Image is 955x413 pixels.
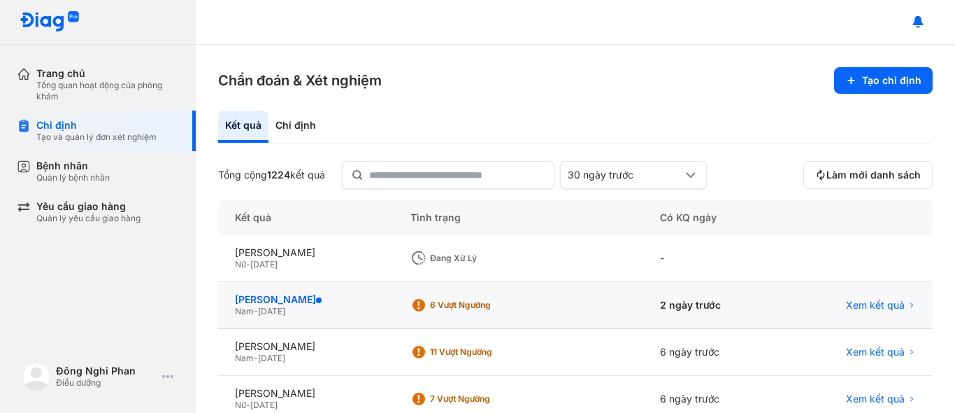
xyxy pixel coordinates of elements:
[250,400,278,410] span: [DATE]
[846,346,905,358] span: Xem kết quả
[430,300,542,311] div: 6 Vượt ngưỡng
[643,200,781,235] div: Có KQ ngày
[218,169,325,181] div: Tổng cộng kết quả
[36,80,179,102] div: Tổng quan hoạt động của phòng khám
[803,161,933,189] button: Làm mới danh sách
[36,119,157,132] div: Chỉ định
[826,169,921,181] span: Làm mới danh sách
[394,200,643,235] div: Tình trạng
[36,132,157,143] div: Tạo và quản lý đơn xét nghiệm
[218,71,382,90] h3: Chẩn đoán & Xét nghiệm
[218,111,268,143] div: Kết quả
[36,172,110,183] div: Quản lý bệnh nhân
[56,365,157,377] div: Đông Nghi Phan
[235,306,254,316] span: Nam
[254,306,258,316] span: -
[258,306,285,316] span: [DATE]
[254,353,258,363] span: -
[235,246,377,259] div: [PERSON_NAME]
[430,253,542,264] div: Đang xử lý
[643,235,781,282] div: -
[246,400,250,410] span: -
[20,11,80,33] img: logo
[36,160,110,172] div: Bệnh nhân
[267,169,290,181] span: 1224
[235,340,377,353] div: [PERSON_NAME]
[846,393,905,405] span: Xem kết quả
[56,377,157,388] div: Điều dưỡng
[246,259,250,269] span: -
[430,346,542,358] div: 11 Vượt ngưỡng
[36,213,141,224] div: Quản lý yêu cầu giao hàng
[235,259,246,269] span: Nữ
[250,259,278,269] span: [DATE]
[36,200,141,213] div: Yêu cầu giao hàng
[834,67,933,94] button: Tạo chỉ định
[643,282,781,329] div: 2 ngày trước
[268,111,323,143] div: Chỉ định
[235,400,246,410] span: Nữ
[22,363,50,391] img: logo
[568,169,682,181] div: 30 ngày trước
[643,329,781,376] div: 6 ngày trước
[258,353,285,363] span: [DATE]
[235,387,377,400] div: [PERSON_NAME]
[430,393,542,405] div: 7 Vượt ngưỡng
[235,353,254,363] span: Nam
[846,299,905,311] span: Xem kết quả
[36,67,179,80] div: Trang chủ
[235,293,377,306] div: [PERSON_NAME]
[218,200,394,235] div: Kết quả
